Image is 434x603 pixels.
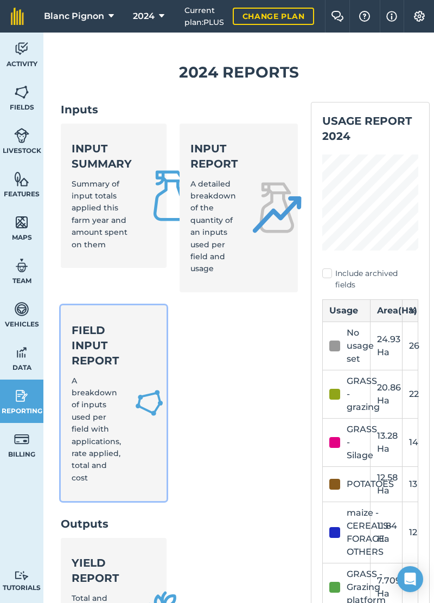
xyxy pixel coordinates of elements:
div: GRASS - Silage [347,423,377,462]
span: A detailed breakdown of the quantity of an inputs used per field and usage [190,179,236,274]
td: 14 [402,418,418,466]
strong: Input report [190,141,238,171]
div: GRASS - grazing [347,375,380,414]
img: svg+xml;base64,PD94bWwgdmVyc2lvbj0iMS4wIiBlbmNvZGluZz0idXRmLTgiPz4KPCEtLSBHZW5lcmF0b3I6IEFkb2JlIE... [14,41,29,57]
img: A question mark icon [358,11,371,22]
td: 11.84 Ha [371,502,403,563]
img: fieldmargin Logo [11,8,24,25]
h2: Outputs [61,516,298,531]
span: Current plan : PLUS [184,4,224,29]
img: svg+xml;base64,PD94bWwgdmVyc2lvbj0iMS4wIiBlbmNvZGluZz0idXRmLTgiPz4KPCEtLSBHZW5lcmF0b3I6IEFkb2JlIE... [14,258,29,274]
img: svg+xml;base64,PD94bWwgdmVyc2lvbj0iMS4wIiBlbmNvZGluZz0idXRmLTgiPz4KPCEtLSBHZW5lcmF0b3I6IEFkb2JlIE... [14,344,29,361]
img: svg+xml;base64,PD94bWwgdmVyc2lvbj0iMS4wIiBlbmNvZGluZz0idXRmLTgiPz4KPCEtLSBHZW5lcmF0b3I6IEFkb2JlIE... [14,388,29,404]
span: A breakdown of inputs used per field with applications, rate applied, total and cost [72,376,121,483]
img: svg+xml;base64,PHN2ZyB4bWxucz0iaHR0cDovL3d3dy53My5vcmcvMjAwMC9zdmciIHdpZHRoPSI1NiIgaGVpZ2h0PSI2MC... [14,214,29,230]
img: svg+xml;base64,PD94bWwgdmVyc2lvbj0iMS4wIiBlbmNvZGluZz0idXRmLTgiPz4KPCEtLSBHZW5lcmF0b3I6IEFkb2JlIE... [14,431,29,447]
label: Include archived fields [322,268,418,291]
span: 2024 [133,10,155,23]
td: 22 [402,370,418,418]
th: % [402,299,418,322]
a: Input summarySummary of input totals applied this farm year and amount spent on them [61,124,167,268]
img: svg+xml;base64,PD94bWwgdmVyc2lvbj0iMS4wIiBlbmNvZGluZz0idXRmLTgiPz4KPCEtLSBHZW5lcmF0b3I6IEFkb2JlIE... [14,301,29,317]
div: Open Intercom Messenger [397,566,423,592]
img: Input summary [145,170,197,222]
span: Blanc Pignon [44,10,104,23]
td: 13.28 Ha [371,418,403,466]
span: Summary of input totals applied this farm year and amount spent on them [72,179,127,249]
img: svg+xml;base64,PD94bWwgdmVyc2lvbj0iMS4wIiBlbmNvZGluZz0idXRmLTgiPz4KPCEtLSBHZW5lcmF0b3I6IEFkb2JlIE... [14,570,29,581]
a: Input reportA detailed breakdown of the quantity of an inputs used per field and usage [180,124,298,292]
td: 12.58 Ha [371,466,403,502]
img: svg+xml;base64,PHN2ZyB4bWxucz0iaHR0cDovL3d3dy53My5vcmcvMjAwMC9zdmciIHdpZHRoPSIxNyIgaGVpZ2h0PSIxNy... [386,10,397,23]
td: 20.86 Ha [371,370,403,418]
h2: Usage report 2024 [322,113,418,144]
th: Area ( Ha ) [371,299,403,322]
strong: Yield report [72,555,119,586]
div: POTATOES [347,478,394,491]
img: A cog icon [413,11,426,22]
a: Field Input ReportA breakdown of inputs used per field with applications, rate applied, total and... [61,305,167,502]
h2: Inputs [61,102,298,117]
strong: Field Input Report [72,323,121,368]
img: Input report [251,182,303,234]
h1: 2024 Reports [61,60,417,85]
td: 24.93 Ha [371,322,403,370]
img: svg+xml;base64,PHN2ZyB4bWxucz0iaHR0cDovL3d3dy53My5vcmcvMjAwMC9zdmciIHdpZHRoPSI1NiIgaGVpZ2h0PSI2MC... [14,84,29,100]
a: Change plan [233,8,315,25]
td: 26 [402,322,418,370]
div: No usage set [347,326,374,365]
td: 12 [402,502,418,563]
img: svg+xml;base64,PD94bWwgdmVyc2lvbj0iMS4wIiBlbmNvZGluZz0idXRmLTgiPz4KPCEtLSBHZW5lcmF0b3I6IEFkb2JlIE... [14,127,29,144]
th: Usage [323,299,371,322]
img: svg+xml;base64,PHN2ZyB4bWxucz0iaHR0cDovL3d3dy53My5vcmcvMjAwMC9zdmciIHdpZHRoPSI1NiIgaGVpZ2h0PSI2MC... [14,171,29,187]
img: Field Input Report [134,387,164,419]
strong: Input summary [72,141,132,171]
img: Two speech bubbles overlapping with the left bubble in the forefront [331,11,344,22]
td: 13 [402,466,418,502]
div: maize - CEREALS-FORAGE: OTHERS [347,506,392,559]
